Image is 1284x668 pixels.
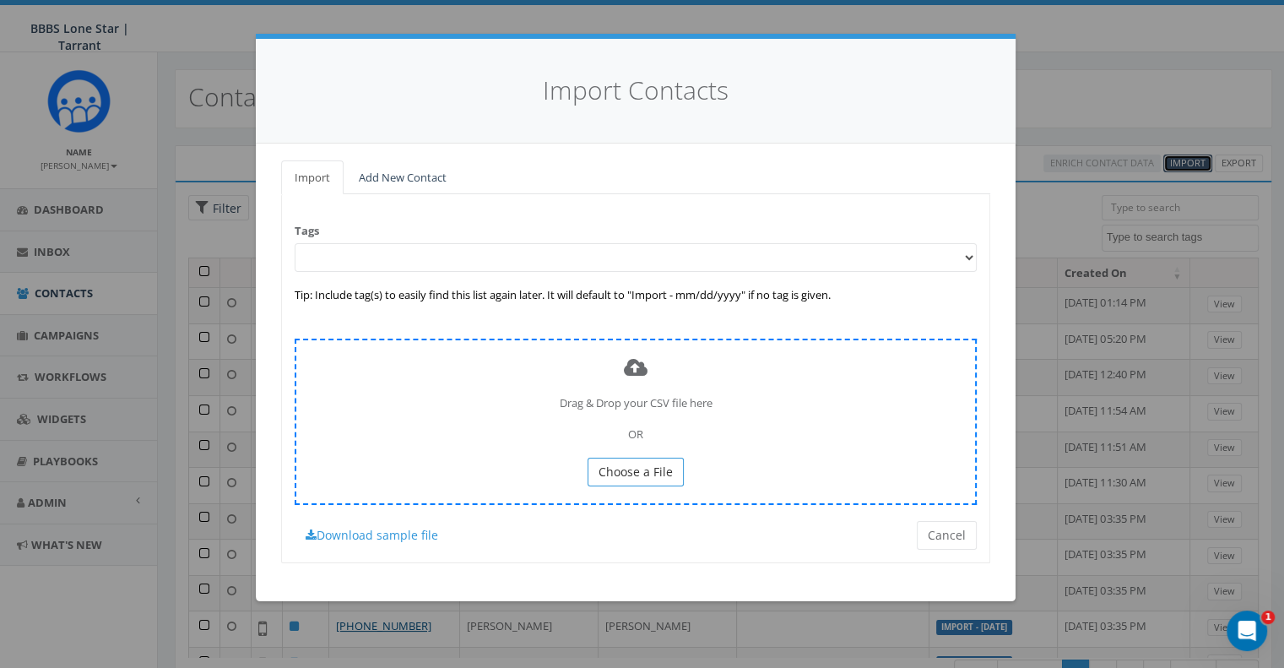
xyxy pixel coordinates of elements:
[1261,611,1275,624] span: 1
[295,223,319,239] label: Tags
[917,521,977,550] button: Cancel
[295,339,977,505] div: Drag & Drop your CSV file here
[295,287,831,303] label: Tip: Include tag(s) to easily find this list again later. It will default to "Import - mm/dd/yyyy...
[345,160,460,195] a: Add New Contact
[1227,611,1267,651] iframe: Intercom live chat
[281,160,344,195] a: Import
[295,521,449,550] a: Download sample file
[281,73,990,109] h4: Import Contacts
[599,464,673,480] span: Choose a File
[628,426,643,442] span: OR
